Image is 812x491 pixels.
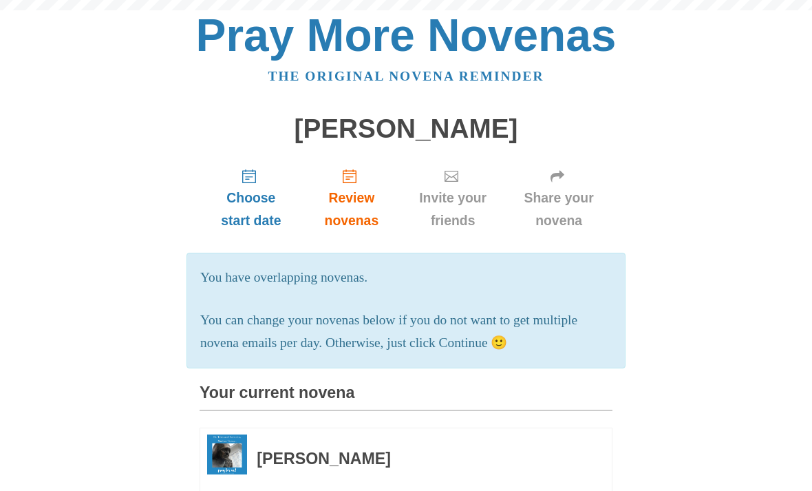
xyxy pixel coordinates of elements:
h3: [PERSON_NAME] [257,450,575,468]
a: Choose start date [200,157,303,239]
span: Share your novena [519,187,599,232]
p: You have overlapping novenas. [200,267,612,289]
span: Review novenas [317,187,387,232]
h1: [PERSON_NAME] [200,114,612,144]
a: Pray More Novenas [196,10,617,61]
span: Invite your friends [414,187,491,232]
a: Invite your friends [400,157,505,239]
a: Review novenas [303,157,400,239]
p: You can change your novenas below if you do not want to get multiple novena emails per day. Other... [200,309,612,355]
a: The original novena reminder [268,69,544,83]
a: Share your novena [505,157,612,239]
h3: Your current novena [200,384,612,411]
span: Choose start date [213,187,289,232]
img: Novena image [207,435,247,474]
